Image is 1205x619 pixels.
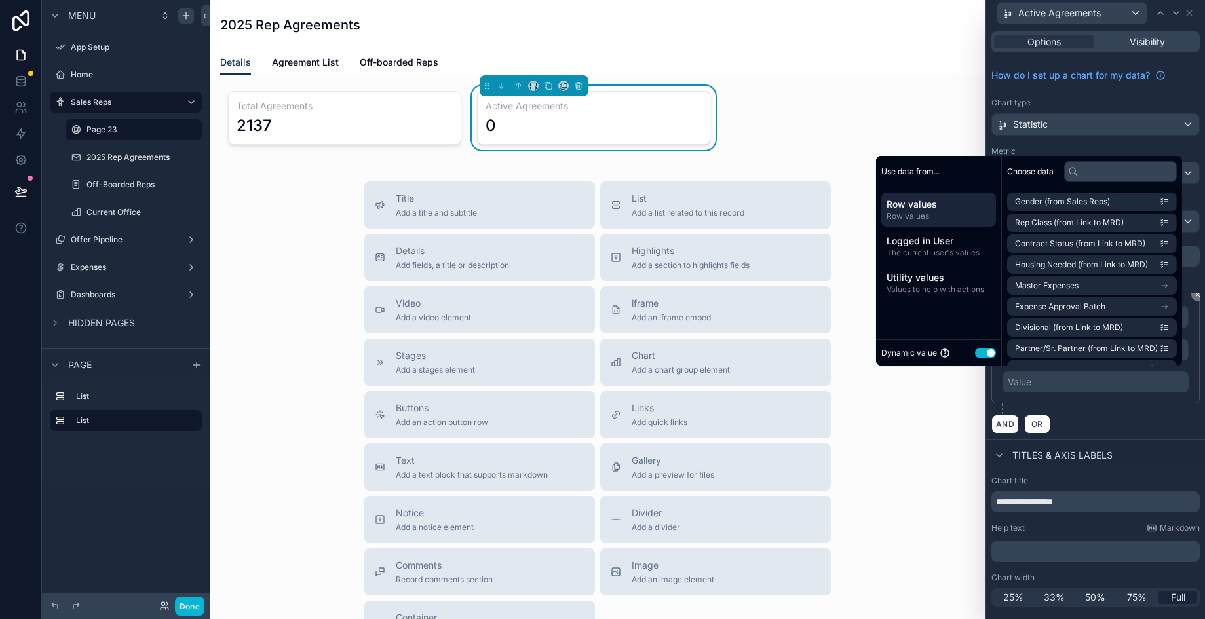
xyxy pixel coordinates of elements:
[887,211,991,221] span: Row values
[632,470,714,480] span: Add a preview for files
[68,9,96,22] span: Menu
[991,98,1031,108] label: Chart type
[50,257,202,278] a: Expenses
[887,248,991,258] span: The current user's values
[632,506,680,519] span: Divider
[86,152,199,162] label: 2025 Rep Agreements
[364,234,595,281] button: DetailsAdd fields, a title or description
[991,538,1200,562] div: scrollable content
[68,316,135,329] span: Hidden pages
[991,69,1166,82] a: How do I set up a chart for my data?
[991,476,1028,486] label: Chart title
[364,548,595,595] button: CommentsRecord comments section
[632,365,730,375] span: Add a chart group element
[50,92,202,113] a: Sales Reps
[396,192,477,205] span: Title
[76,391,197,402] label: List
[997,2,1147,24] button: Active Agreements
[220,16,360,34] h1: 2025 Rep Agreements
[1007,166,1054,177] span: Choose data
[71,262,181,272] label: Expenses
[86,124,194,135] label: Page 23
[396,506,474,519] span: Notice
[632,208,744,218] span: Add a list related to this record
[396,402,488,415] span: Buttons
[71,290,181,300] label: Dashboards
[175,597,204,616] button: Done
[66,174,202,195] a: Off-Boarded Reps
[486,100,702,113] h3: Active Agreements
[1027,35,1061,48] span: Options
[68,358,92,371] span: Page
[1008,375,1031,388] div: Value
[600,391,831,438] button: LinksAdd quick links
[991,146,1016,157] label: Metric
[1013,118,1048,131] span: Statistic
[632,260,750,271] span: Add a section to highlights fields
[632,522,680,533] span: Add a divider
[632,574,714,585] span: Add an image element
[76,415,191,426] label: List
[396,470,548,480] span: Add a text block that supports markdown
[396,559,493,572] span: Comments
[881,348,937,358] span: Dynamic value
[220,56,251,69] span: Details
[66,119,202,140] a: Page 23
[396,522,474,533] span: Add a notice element
[396,417,488,428] span: Add an action button row
[632,312,711,323] span: Add an iframe embed
[1024,415,1050,434] button: OR
[632,559,714,572] span: Image
[1147,523,1200,533] a: Markdown
[396,365,475,375] span: Add a stages element
[1171,591,1185,604] span: Full
[1160,523,1200,533] span: Markdown
[887,271,991,284] span: Utility values
[71,234,181,245] label: Offer Pipeline
[632,297,711,310] span: iframe
[396,349,475,362] span: Stages
[600,548,831,595] button: ImageAdd an image element
[272,50,339,77] a: Agreement List
[876,187,1001,305] div: scrollable content
[1029,419,1046,429] span: OR
[486,115,496,136] div: 0
[632,454,714,467] span: Gallery
[364,339,595,386] button: StagesAdd a stages element
[396,574,493,585] span: Record comments section
[991,572,1035,583] label: Chart width
[887,234,991,248] span: Logged in User
[220,50,251,75] a: Details
[86,207,199,217] label: Current Office
[360,56,438,69] span: Off-boarded Reps
[50,64,202,85] a: Home
[600,496,831,543] button: DividerAdd a divider
[1012,449,1113,462] span: Titles & Axis labels
[360,50,438,77] a: Off-boarded Reps
[396,244,509,257] span: Details
[632,192,744,205] span: List
[1127,591,1147,604] span: 75%
[396,297,471,310] span: Video
[1085,591,1105,604] span: 50%
[66,147,202,168] a: 2025 Rep Agreements
[364,496,595,543] button: NoticeAdd a notice element
[632,402,687,415] span: Links
[71,69,199,80] label: Home
[50,229,202,250] a: Offer Pipeline
[600,181,831,229] button: ListAdd a list related to this record
[50,284,202,305] a: Dashboards
[887,284,991,295] span: Values to help with actions
[396,260,509,271] span: Add fields, a title or description
[600,234,831,281] button: HighlightsAdd a section to highlights fields
[86,179,199,190] label: Off-Boarded Reps
[272,56,339,69] span: Agreement List
[600,339,831,386] button: ChartAdd a chart group element
[364,181,595,229] button: TitleAdd a title and subtitle
[66,202,202,223] a: Current Office
[42,380,210,444] div: scrollable content
[632,244,750,257] span: Highlights
[1018,7,1101,20] span: Active Agreements
[887,198,991,211] span: Row values
[50,37,202,58] a: App Setup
